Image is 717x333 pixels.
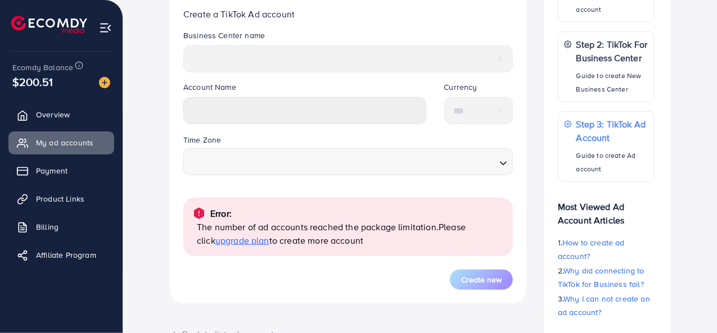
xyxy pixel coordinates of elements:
a: Overview [8,103,114,126]
a: My ad accounts [8,131,114,154]
p: Step 2: TikTok For Business Center [576,38,648,65]
p: The number of ad accounts reached the package limitation. [197,220,504,247]
span: $200.51 [12,74,53,90]
iframe: Chat [669,282,709,325]
img: image [99,77,110,88]
span: Why did connecting to TikTok for Business fail? [558,265,644,290]
p: Most Viewed Ad Account Articles [558,191,655,227]
p: 3. [558,292,655,319]
p: 1. [558,236,655,263]
label: Time Zone [183,134,221,145]
p: Error: [210,207,232,220]
legend: Business Center name [183,30,513,45]
span: Create new [461,274,502,285]
span: Ecomdy Balance [12,62,73,73]
p: 2. [558,264,655,291]
p: Guide to create Ad account [576,149,648,176]
span: Please click to create more account [197,221,466,247]
span: upgrade plan [215,234,269,247]
img: alert [192,207,206,220]
div: Search for option [183,148,513,175]
span: Payment [36,165,67,176]
a: Payment [8,159,114,182]
a: Product Links [8,188,114,210]
button: Create new [450,270,513,290]
span: My ad accounts [36,137,93,148]
span: Overview [36,109,70,120]
img: menu [99,21,112,34]
span: Why I can not create an ad account? [558,293,650,318]
span: Product Links [36,193,84,204]
span: Affiliate Program [36,249,96,261]
p: Guide to create New Business Center [576,69,648,96]
p: Step 3: TikTok Ad Account [576,117,648,144]
img: logo [11,16,87,33]
a: Billing [8,216,114,238]
span: Billing [36,221,58,232]
legend: Currency [444,81,513,97]
a: Affiliate Program [8,244,114,266]
legend: Account Name [183,81,426,97]
span: How to create ad account? [558,237,625,262]
input: Search for option [188,151,495,172]
p: Create a TikTok Ad account [183,7,513,21]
